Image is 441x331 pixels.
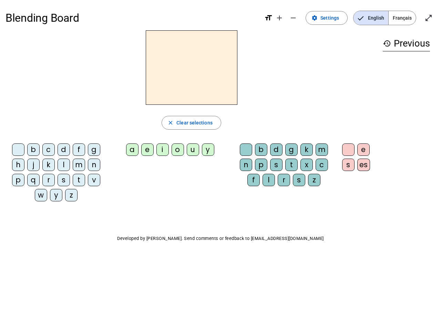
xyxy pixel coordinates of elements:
div: r [278,174,290,186]
div: g [285,143,298,156]
mat-icon: close [167,120,174,126]
div: s [293,174,305,186]
mat-icon: remove [289,14,297,22]
span: Settings [320,14,339,22]
button: Increase font size [273,11,286,25]
button: Clear selections [162,116,221,130]
div: c [42,143,55,156]
mat-icon: format_size [264,14,273,22]
button: Settings [306,11,348,25]
div: f [73,143,85,156]
button: Decrease font size [286,11,300,25]
div: t [73,174,85,186]
div: q [27,174,40,186]
h1: Blending Board [6,7,259,29]
div: k [42,159,55,171]
div: b [27,143,40,156]
mat-icon: settings [311,15,318,21]
div: k [300,143,313,156]
div: m [316,143,328,156]
p: Developed by [PERSON_NAME]. Send comments or feedback to [EMAIL_ADDRESS][DOMAIN_NAME] [6,234,435,243]
span: Français [389,11,416,25]
div: e [357,143,370,156]
div: b [255,143,267,156]
div: y [50,189,62,201]
div: m [73,159,85,171]
h3: Previous [383,36,430,51]
div: l [58,159,70,171]
button: Enter full screen [422,11,435,25]
div: f [247,174,260,186]
div: s [342,159,355,171]
div: p [255,159,267,171]
div: t [285,159,298,171]
div: z [308,174,320,186]
mat-icon: open_in_full [424,14,433,22]
div: es [357,159,370,171]
span: English [353,11,388,25]
div: v [88,174,100,186]
div: z [65,189,78,201]
div: s [58,174,70,186]
div: n [88,159,100,171]
div: u [187,143,199,156]
div: d [270,143,283,156]
div: d [58,143,70,156]
div: n [240,159,252,171]
div: i [156,143,169,156]
div: h [12,159,24,171]
div: g [88,143,100,156]
div: o [172,143,184,156]
mat-button-toggle-group: Language selection [353,11,416,25]
div: p [12,174,24,186]
div: s [270,159,283,171]
mat-icon: add [275,14,284,22]
div: l [263,174,275,186]
div: x [300,159,313,171]
div: a [126,143,139,156]
div: w [35,189,47,201]
div: y [202,143,214,156]
div: e [141,143,154,156]
div: c [316,159,328,171]
div: r [42,174,55,186]
span: Clear selections [176,119,213,127]
mat-icon: history [383,39,391,48]
div: j [27,159,40,171]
